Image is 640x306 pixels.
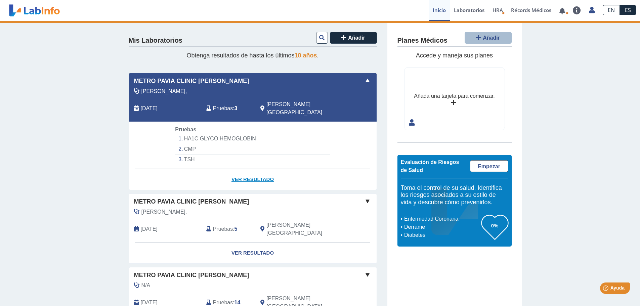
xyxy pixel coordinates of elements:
[603,5,620,15] a: EN
[483,35,500,41] span: Añadir
[397,37,447,45] h4: Planes Médicos
[401,184,508,206] h5: Toma el control de su salud. Identifica los riesgos asociados a su estilo de vida y descubre cómo...
[175,134,330,144] li: HA1C GLYCO HEMOGLOBIN
[402,223,481,231] li: Derrame
[129,37,182,45] h4: Mis Laboratorios
[402,215,481,223] li: Enfermedad Coronaria
[213,104,233,113] span: Pruebas
[478,164,500,169] span: Empezar
[234,105,238,111] b: 3
[295,52,317,59] span: 10 años
[401,159,459,173] span: Evaluación de Riesgos de Salud
[414,92,495,100] div: Añada una tarjeta para comenzar.
[141,281,151,290] span: N/A
[134,197,249,206] span: Metro Pavia Clinic [PERSON_NAME]
[141,104,158,113] span: 2025-09-30
[266,221,341,237] span: Ponce, PR
[580,280,633,299] iframe: Help widget launcher
[175,144,330,155] li: CMP
[266,100,341,117] span: Ponce, PR
[141,208,187,216] span: Alvarez,
[234,226,238,232] b: 5
[134,77,249,86] span: Metro Pavia Clinic [PERSON_NAME]
[620,5,636,15] a: ES
[481,221,508,230] h3: 0%
[416,52,493,59] span: Accede y maneja sus planes
[465,32,512,44] button: Añadir
[129,243,377,264] a: Ver Resultado
[186,52,318,59] span: Obtenga resultados de hasta los últimos .
[134,271,249,280] span: Metro Pavia Clinic [PERSON_NAME]
[348,35,365,41] span: Añadir
[141,225,158,233] span: 2025-07-23
[402,231,481,239] li: Diabetes
[175,155,330,165] li: TSH
[330,32,377,44] button: Añadir
[213,225,233,233] span: Pruebas
[175,127,196,132] span: Pruebas
[141,87,187,95] span: Rodriguez Rivera,
[201,221,255,237] div: :
[201,100,255,117] div: :
[129,169,377,190] a: Ver Resultado
[234,300,241,305] b: 14
[493,7,503,13] span: HRA
[470,160,508,172] a: Empezar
